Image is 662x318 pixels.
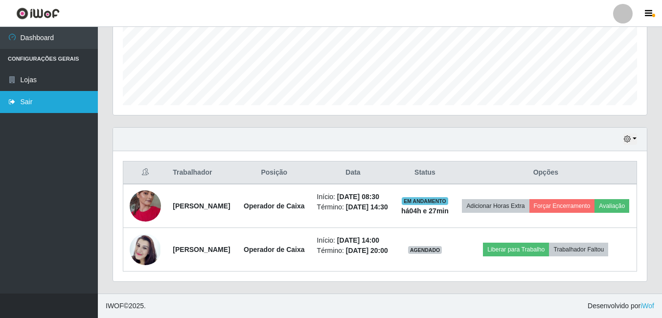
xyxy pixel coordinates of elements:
strong: Operador de Caixa [244,246,305,253]
strong: [PERSON_NAME] [173,246,230,253]
span: AGENDADO [408,246,442,254]
th: Posição [237,161,311,184]
a: iWof [640,302,654,310]
time: [DATE] 14:00 [337,236,379,244]
li: Término: [317,246,389,256]
th: Trabalhador [167,161,237,184]
th: Status [395,161,455,184]
button: Avaliação [594,199,629,213]
img: CoreUI Logo [16,7,60,20]
button: Liberar para Trabalho [483,243,549,256]
strong: [PERSON_NAME] [173,202,230,210]
img: 1753233779837.jpeg [130,222,161,277]
strong: há 04 h e 27 min [401,207,449,215]
span: EM ANDAMENTO [402,197,448,205]
button: Trabalhador Faltou [549,243,608,256]
th: Data [311,161,395,184]
strong: Operador de Caixa [244,202,305,210]
span: © 2025 . [106,301,146,311]
button: Forçar Encerramento [529,199,595,213]
time: [DATE] 08:30 [337,193,379,201]
li: Início: [317,192,389,202]
button: Adicionar Horas Extra [462,199,529,213]
li: Término: [317,202,389,212]
time: [DATE] 20:00 [346,247,388,254]
th: Opções [455,161,637,184]
img: 1756285916446.jpeg [130,178,161,234]
li: Início: [317,235,389,246]
time: [DATE] 14:30 [346,203,388,211]
span: Desenvolvido por [588,301,654,311]
span: IWOF [106,302,124,310]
